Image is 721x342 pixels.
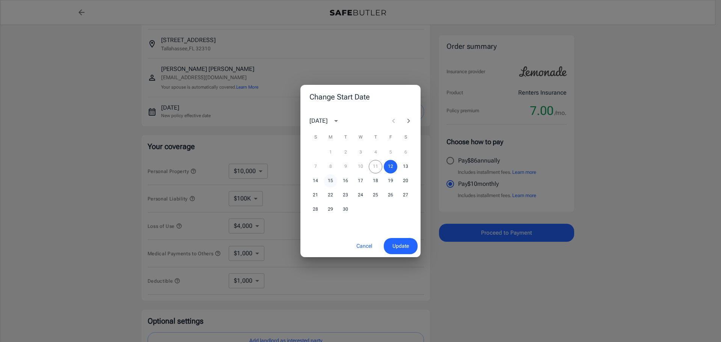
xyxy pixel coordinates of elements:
button: 12 [384,160,397,173]
button: 20 [399,174,412,188]
span: Wednesday [354,130,367,145]
button: Next month [401,113,416,128]
button: 30 [339,203,352,216]
button: 22 [324,188,337,202]
button: 16 [339,174,352,188]
button: 14 [309,174,322,188]
button: Update [384,238,418,254]
button: Cancel [348,238,381,254]
button: 18 [369,174,382,188]
span: Friday [384,130,397,145]
button: 26 [384,188,397,202]
span: Monday [324,130,337,145]
button: 25 [369,188,382,202]
span: Tuesday [339,130,352,145]
button: 13 [399,160,412,173]
span: Update [392,241,409,251]
h2: Change Start Date [300,85,421,109]
span: Saturday [399,130,412,145]
button: 27 [399,188,412,202]
span: Sunday [309,130,322,145]
button: 15 [324,174,337,188]
button: 23 [339,188,352,202]
button: 24 [354,188,367,202]
div: [DATE] [309,116,327,125]
button: 21 [309,188,322,202]
button: 29 [324,203,337,216]
span: Thursday [369,130,382,145]
button: 28 [309,203,322,216]
button: 19 [384,174,397,188]
button: 17 [354,174,367,188]
button: calendar view is open, switch to year view [330,115,342,127]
